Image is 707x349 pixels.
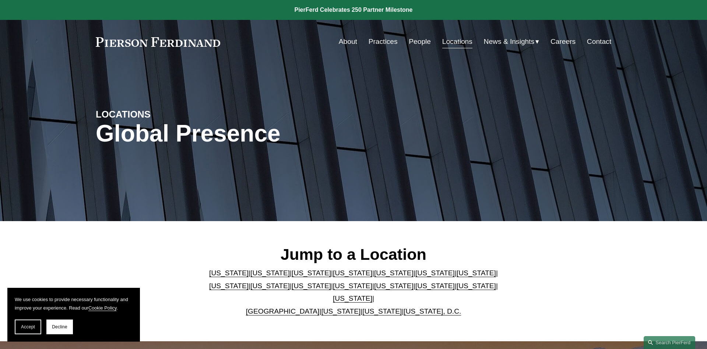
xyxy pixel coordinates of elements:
a: [US_STATE] [292,282,331,290]
a: About [339,35,357,49]
a: [US_STATE] [362,307,402,315]
a: [US_STATE] [374,282,414,290]
a: Contact [587,35,611,49]
button: Accept [15,320,41,334]
a: [US_STATE] [374,269,414,277]
span: Accept [21,324,35,329]
a: Cookie Policy [88,305,117,311]
a: [US_STATE] [209,282,249,290]
a: [US_STATE] [333,269,372,277]
p: | | | | | | | | | | | | | | | | | | [203,267,504,318]
a: [US_STATE], D.C. [404,307,461,315]
a: [US_STATE] [415,282,455,290]
a: [US_STATE] [333,282,372,290]
span: Decline [52,324,67,329]
a: folder dropdown [484,35,539,49]
section: Cookie banner [7,288,140,342]
a: [US_STATE] [457,269,496,277]
h4: LOCATIONS [96,108,225,120]
a: [US_STATE] [292,269,331,277]
a: [GEOGRAPHIC_DATA] [246,307,320,315]
a: Practices [369,35,398,49]
h2: Jump to a Location [203,245,504,264]
a: [US_STATE] [457,282,496,290]
h1: Global Presence [96,120,439,147]
a: [US_STATE] [209,269,249,277]
a: [US_STATE] [250,282,290,290]
span: News & Insights [484,35,535,48]
button: Decline [46,320,73,334]
p: We use cookies to provide necessary functionality and improve your experience. Read our . [15,295,133,312]
a: [US_STATE] [415,269,455,277]
a: Locations [442,35,472,49]
a: [US_STATE] [250,269,290,277]
a: [US_STATE] [333,294,372,302]
a: Search this site [644,336,695,349]
a: [US_STATE] [321,307,360,315]
a: People [409,35,431,49]
a: Careers [551,35,576,49]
